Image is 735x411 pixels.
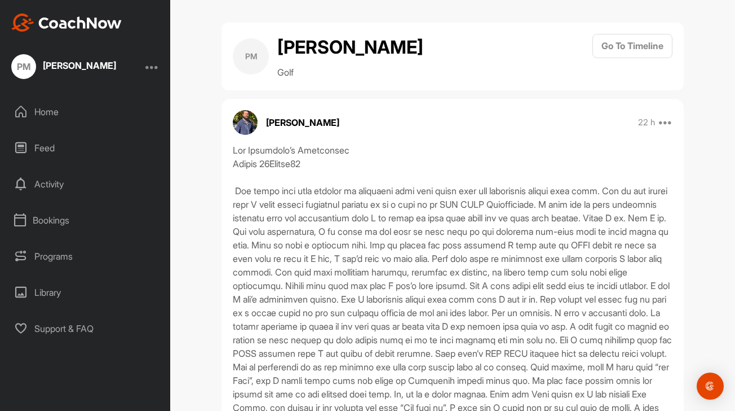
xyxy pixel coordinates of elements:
p: Golf [277,65,423,79]
a: Go To Timeline [592,34,672,79]
img: avatar [233,110,258,135]
div: Bookings [6,206,165,234]
div: Open Intercom Messenger [697,373,724,400]
p: 22 h [638,117,655,128]
div: Programs [6,242,165,270]
div: Library [6,278,165,307]
div: Activity [6,170,165,198]
div: PM [11,54,36,79]
button: Go To Timeline [592,34,672,58]
img: CoachNow [11,14,122,32]
p: [PERSON_NAME] [266,116,339,129]
div: PM [233,38,269,75]
div: Feed [6,134,165,162]
div: Support & FAQ [6,314,165,343]
div: [PERSON_NAME] [43,61,116,70]
div: Home [6,98,165,126]
h2: [PERSON_NAME] [277,34,423,61]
